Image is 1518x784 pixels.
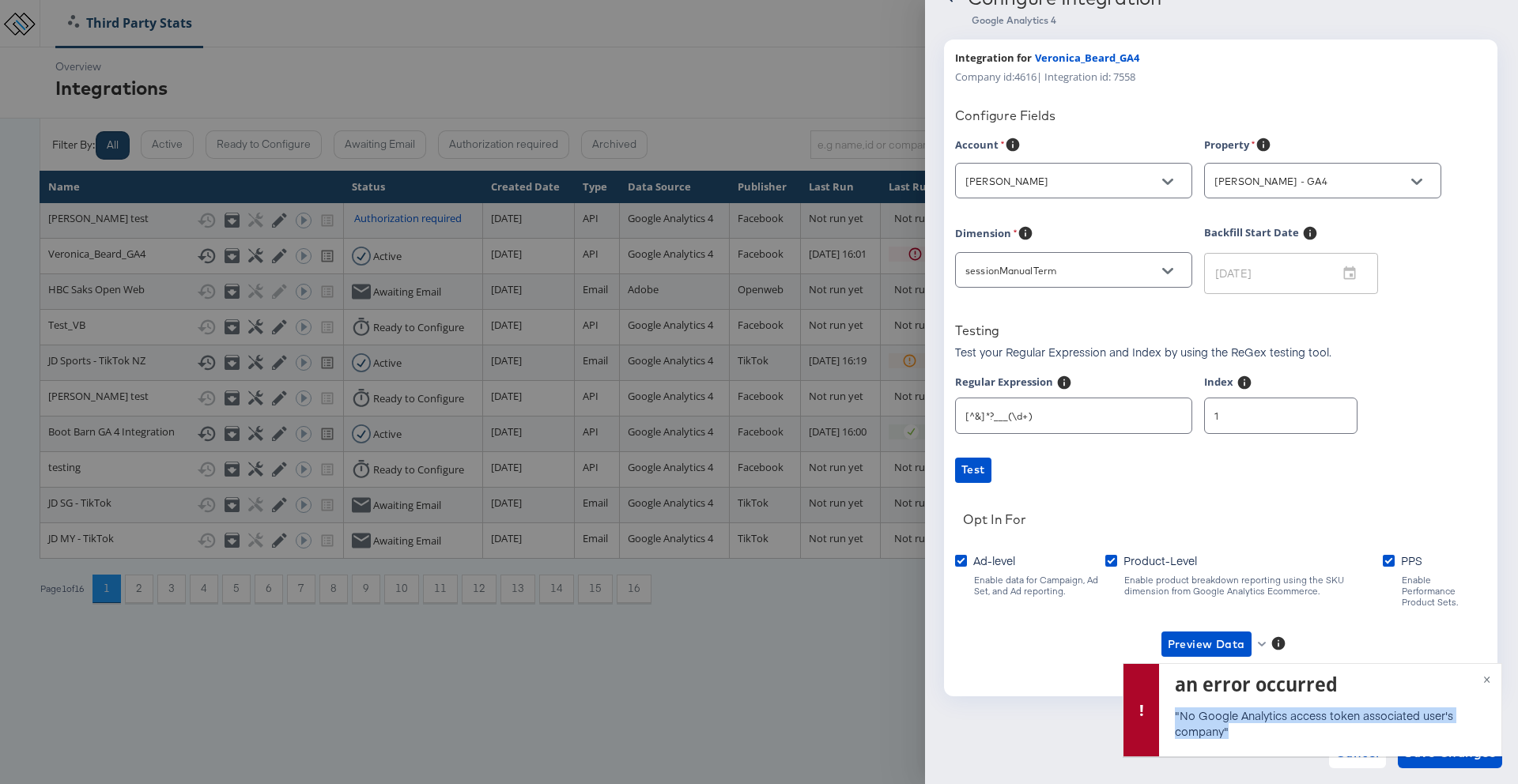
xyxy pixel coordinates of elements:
[1204,225,1299,254] label: Backfill Start Date
[973,552,1015,568] span: Ad-level
[1175,707,1482,739] p: "No Google Analytics access token associated user's company"
[955,225,1018,245] label: Dimension
[955,137,1005,156] label: Account
[1123,575,1383,597] div: Enable product breakdown reporting using the SKU dimension from Google Analytics Ecommerce.
[1401,575,1486,608] div: Enable Performance Product Sets.
[962,172,1161,190] input: Select...
[1155,631,1270,657] button: Preview Data
[1205,392,1357,426] input: 0
[972,14,1499,27] div: Google Analytics 4
[1401,552,1422,568] span: PPS
[1035,51,1139,66] span: Veronica_Beard_GA4
[1161,631,1252,657] button: Preview Data
[1472,664,1501,692] button: ×
[973,575,1105,597] div: Enable data for Campaign, Ad Set, and Ad reporting.
[955,458,991,483] button: Test
[956,392,1191,426] input: \d+[^x]
[1156,259,1180,283] button: Open
[955,322,999,338] div: Testing
[963,511,1026,527] div: Opt In For
[955,458,1486,483] a: Test
[962,262,1161,280] input: Select...
[955,70,1135,85] span: Company id: 4616 | Integration id: 7558
[961,460,985,480] span: Test
[955,51,1032,66] span: Integration for
[955,107,1486,123] div: Configure Fields
[1123,552,1197,568] span: Product-Level
[955,375,1053,394] label: Regular Expression
[1204,375,1233,394] label: Index
[1175,672,1482,698] div: an error occurred
[955,344,1331,360] p: Test your Regular Expression and Index by using the ReGex testing tool.
[1211,172,1410,190] input: Select...
[1168,635,1245,654] span: Preview Data
[1405,170,1429,194] button: Open
[1483,669,1490,686] span: ×
[1156,170,1180,194] button: Open
[1204,137,1256,156] label: Property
